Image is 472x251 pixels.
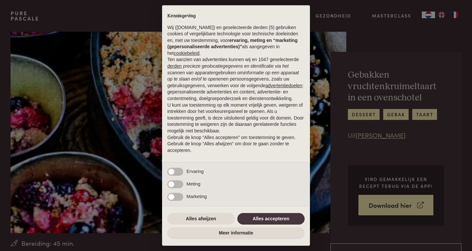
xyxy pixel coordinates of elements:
[167,38,297,50] strong: ervaring, meting en “marketing (gepersonaliseerde advertenties)”
[167,24,305,57] p: Wij ([DOMAIN_NAME]) en geselecteerde derden (5) gebruiken cookies of vergelijkbare technologie vo...
[167,227,305,239] button: Meer informatie
[167,63,288,75] em: precieze geolocatiegegevens en identificatie via het scannen van apparaten
[167,102,305,134] p: U kunt uw toestemming op elk moment vrijelijk geven, weigeren of intrekken door het voorkeurenpan...
[174,51,199,56] a: cookiebeleid
[167,213,235,225] button: Alles afwijzen
[265,83,302,89] button: advertentiedoelen
[186,169,204,174] span: Ervaring
[186,181,200,187] span: Meting
[167,56,305,102] p: Ten aanzien van advertenties kunnen wij en 1047 geselecteerde gebruiken om en persoonsgegevens, z...
[167,134,305,154] p: Gebruik de knop “Alles accepteren” om toestemming te geven. Gebruik de knop “Alles afwijzen” om d...
[167,13,305,19] h2: Kennisgeving
[167,63,182,70] button: derden
[167,70,299,82] em: informatie op een apparaat op te slaan en/of te openen
[186,194,207,199] span: Marketing
[237,213,305,225] button: Alles accepteren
